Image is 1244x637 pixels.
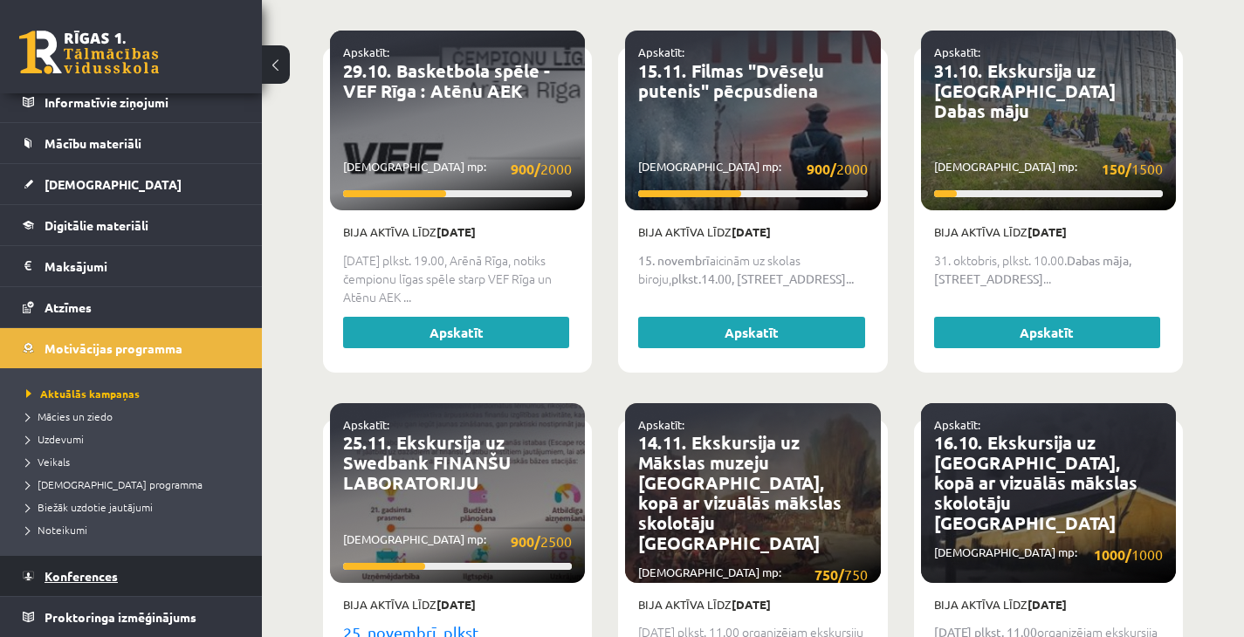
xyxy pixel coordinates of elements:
strong: 900/ [511,532,540,551]
a: [DEMOGRAPHIC_DATA] [23,164,240,204]
span: Mācību materiāli [45,135,141,151]
strong: 150/ [1102,160,1131,178]
a: Apskatīt: [638,417,684,432]
p: Bija aktīva līdz [343,223,572,241]
strong: 900/ [511,160,540,178]
span: 2500 [511,531,572,552]
p: Bija aktīva līdz [934,596,1163,613]
a: Apskatīt: [934,417,980,432]
a: Apskatīt: [638,45,684,59]
a: Rīgas 1. Tālmācības vidusskola [19,31,159,74]
a: 15.11. Filmas "Dvēseļu putenis" pēcpusdiena [638,59,824,102]
p: [DEMOGRAPHIC_DATA] mp: [638,158,867,180]
p: 31. oktobris, plkst. 10.00. ... [934,251,1163,288]
span: 2000 [807,158,868,180]
a: [DEMOGRAPHIC_DATA] programma [26,476,244,492]
a: Mācies un ziedo [26,408,244,424]
legend: Informatīvie ziņojumi [45,82,240,122]
a: Apskatīt [638,317,864,348]
a: Apskatīt: [343,45,389,59]
a: Maksājumi [23,246,240,286]
strong: 900/ [807,160,836,178]
strong: [DATE] [436,597,476,612]
a: Proktoringa izmēģinājums [23,597,240,637]
strong: 15. novembrī [638,252,710,268]
p: Bija aktīva līdz [343,596,572,613]
a: Motivācijas programma [23,328,240,368]
strong: [DATE] [1028,597,1067,612]
span: Uzdevumi [26,432,84,446]
a: Veikals [26,454,244,469]
p: [DEMOGRAPHIC_DATA] mp: [638,564,867,586]
p: [DEMOGRAPHIC_DATA] mp: [343,531,572,552]
p: [DEMOGRAPHIC_DATA] mp: [934,544,1163,565]
a: Apskatīt [343,317,569,348]
p: [DEMOGRAPHIC_DATA] mp: [934,158,1163,180]
a: 16.10. Ekskursija uz [GEOGRAPHIC_DATA], kopā ar vizuālās mākslas skolotāju [GEOGRAPHIC_DATA] [934,431,1137,534]
span: 750 [814,564,868,586]
span: 1500 [1102,158,1163,180]
span: Veikals [26,455,70,469]
strong: [DATE] [1028,224,1067,239]
a: Noteikumi [26,522,244,538]
p: aicinām uz skolas biroju, [638,251,867,288]
strong: [DATE] [732,597,771,612]
a: Digitālie materiāli [23,205,240,245]
strong: [DATE] [436,224,476,239]
span: Biežāk uzdotie jautājumi [26,500,153,514]
a: Biežāk uzdotie jautājumi [26,499,244,515]
p: [DATE] plkst. 19.00, Arēnā Rīga, notiks čempionu līgas spēle starp VEF Rīga un Atēnu AEK ... [343,251,572,306]
a: Informatīvie ziņojumi [23,82,240,122]
a: 25.11. Ekskursija uz Swedbank FINANŠU LABORATORIJU [343,431,512,494]
a: Mācību materiāli [23,123,240,163]
p: Bija aktīva līdz [638,596,867,613]
strong: plkst.14.00, [STREET_ADDRESS]... [671,271,854,286]
a: Aktuālās kampaņas [26,386,244,401]
strong: 750/ [814,565,844,584]
a: 31.10. Ekskursija uz [GEOGRAPHIC_DATA] Dabas māju [934,59,1116,122]
span: 2000 [511,158,572,180]
a: Apskatīt: [934,45,980,59]
a: Konferences [23,556,240,596]
a: 14.11. Ekskursija uz Mākslas muzeju [GEOGRAPHIC_DATA], kopā ar vizuālās mākslas skolotāju [GEOGRA... [638,431,842,554]
span: Motivācijas programma [45,340,182,356]
span: Mācies un ziedo [26,409,113,423]
strong: [DATE] [732,224,771,239]
strong: 1000/ [1094,545,1131,564]
p: Bija aktīva līdz [638,223,867,241]
span: [DEMOGRAPHIC_DATA] programma [26,477,203,491]
span: Proktoringa izmēģinājums [45,609,196,625]
span: Konferences [45,568,118,584]
a: Uzdevumi [26,431,244,447]
span: Digitālie materiāli [45,217,148,233]
a: Atzīmes [23,287,240,327]
span: Aktuālās kampaņas [26,387,140,401]
span: Atzīmes [45,299,92,315]
span: Noteikumi [26,523,87,537]
p: [DEMOGRAPHIC_DATA] mp: [343,158,572,180]
a: Apskatīt: [343,417,389,432]
a: Apskatīt [934,317,1160,348]
span: 1000 [1094,544,1163,565]
span: [DEMOGRAPHIC_DATA] [45,176,182,192]
a: 29.10. Basketbola spēle - VEF Rīga : Atēnu AEK [343,59,551,102]
legend: Maksājumi [45,246,240,286]
p: Bija aktīva līdz [934,223,1163,241]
